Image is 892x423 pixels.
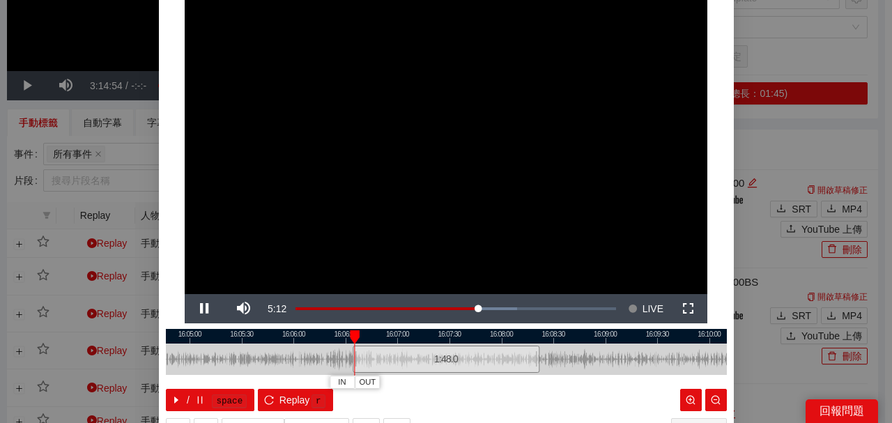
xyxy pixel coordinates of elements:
[705,389,727,411] button: zoom-out
[224,294,263,323] button: Mute
[686,395,695,406] span: zoom-in
[295,307,616,310] div: Progress Bar
[185,294,224,323] button: Pause
[258,389,332,411] button: reloadReplayr
[353,346,539,373] div: 1:48.0
[355,376,380,389] button: OUT
[338,376,346,389] span: IN
[268,303,286,314] span: 5:12
[680,389,702,411] button: zoom-in
[668,294,707,323] button: Fullscreen
[212,394,247,408] kbd: space
[187,392,190,408] span: /
[623,294,668,323] button: Seek to live, currently behind live
[806,399,878,423] div: 回報問題
[643,294,663,323] span: LIVE
[279,392,310,408] span: Replay
[711,395,721,406] span: zoom-out
[330,376,355,389] button: IN
[171,395,181,406] span: caret-right
[264,395,274,406] span: reload
[360,376,376,389] span: OUT
[312,394,325,408] kbd: r
[166,389,255,411] button: caret-right/pausespace
[195,395,205,406] span: pause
